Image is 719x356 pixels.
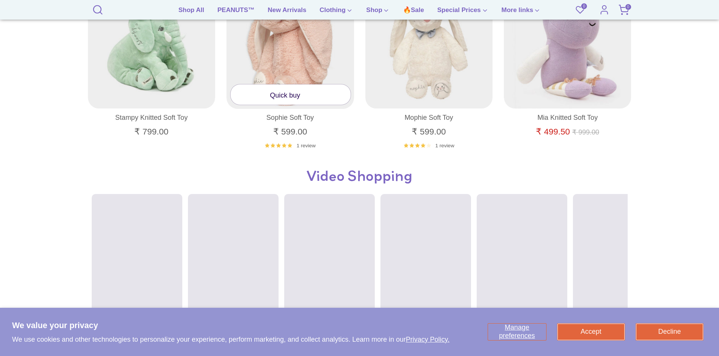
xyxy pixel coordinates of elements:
div: 5.0 out of 5.0 stars [265,143,293,149]
a: PEANUTS™ [212,5,260,20]
p: We use cookies and other technologies to personalize your experience, perform marketing, and coll... [12,335,450,344]
a: Clothing [314,5,359,20]
span: 0 [625,4,631,10]
h2: We value your privacy [12,320,450,331]
button: Manage preferences [488,324,546,340]
a: New Arrivals [262,5,312,20]
a: Account [597,2,612,17]
span: 1 review [435,143,454,148]
a: Search [90,4,105,11]
h3: Video Shopping [88,167,631,185]
a: 0 [616,2,631,17]
button: Accept [557,324,625,340]
a: Shop [360,5,395,20]
span: 0 [581,3,587,9]
button: Decline [636,324,703,340]
a: Mia Knitted Soft Toy [504,112,631,123]
a: Privacy Policy. [406,336,450,343]
span: 1 review [297,143,316,148]
div: 4.0 out of 5.0 stars [403,143,431,149]
a: 🔥Sale [397,5,430,20]
span: ₹ 599.00 [412,127,446,136]
span: ₹ 599.00 [273,127,307,136]
a: Mophie Soft Toy [365,112,493,123]
a: Quick buy [231,84,351,104]
span: Manage preferences [499,324,535,339]
span: ₹ 799.00 [134,127,168,136]
a: Stampy Knitted Soft Toy [88,112,216,123]
a: Special Prices [432,5,494,20]
span: ₹ 499.50 [536,127,570,136]
span: ₹ 999.00 [572,128,599,136]
a: Shop All [173,5,210,20]
a: More links [496,5,547,20]
a: Sophie Soft Toy [226,112,354,123]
